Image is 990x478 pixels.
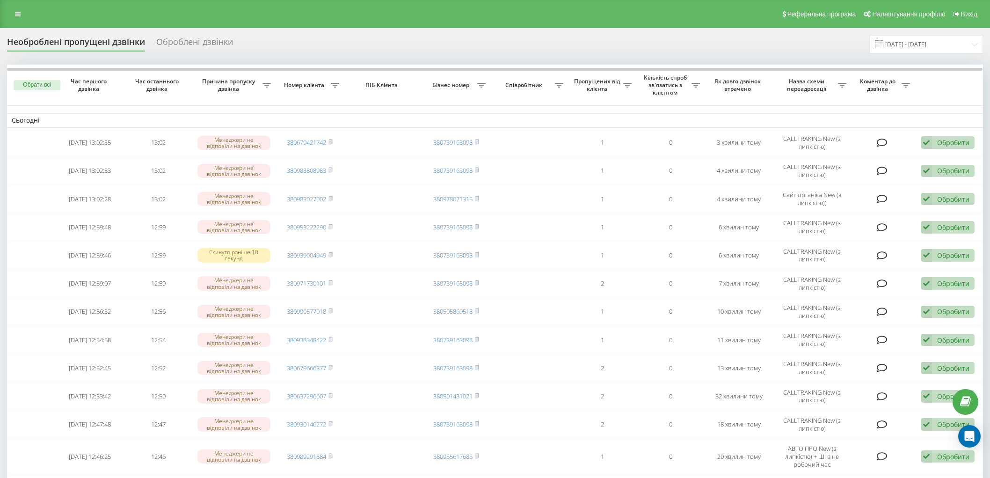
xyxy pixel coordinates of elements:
[56,130,124,156] td: [DATE] 13:02:35
[124,242,192,268] td: 12:59
[937,223,969,232] div: Обробити
[433,166,473,175] a: 380739163098
[872,10,945,18] span: Налаштування профілю
[124,299,192,325] td: 12:56
[937,138,969,147] div: Обробити
[197,389,271,403] div: Менеджери не відповіли на дзвінок
[495,81,555,89] span: Співробітник
[636,242,705,268] td: 0
[287,251,326,259] a: 380939004949
[56,214,124,240] td: [DATE] 12:59:48
[197,305,271,319] div: Менеджери не відповіли на дзвінок
[433,195,473,203] a: 380978071315
[705,242,773,268] td: 6 хвилин тому
[568,242,636,268] td: 1
[132,78,185,92] span: Час останнього дзвінка
[568,186,636,212] td: 1
[568,411,636,437] td: 2
[636,355,705,381] td: 0
[568,327,636,353] td: 1
[773,440,851,474] td: АВТО ПРО New (з липкістю) + ШІ в не робочий час
[433,223,473,231] a: 380739163098
[7,37,145,51] div: Необроблені пропущені дзвінки
[636,411,705,437] td: 0
[705,440,773,474] td: 20 хвилин тому
[773,411,851,437] td: CALLTRAKING New (з липкістю)
[568,440,636,474] td: 1
[636,214,705,240] td: 0
[287,223,326,231] a: 380953222290
[705,411,773,437] td: 18 хвилин тому
[937,166,969,175] div: Обробити
[937,392,969,401] div: Обробити
[713,78,765,92] span: Як довго дзвінок втрачено
[287,392,326,400] a: 380637296607
[636,299,705,325] td: 0
[56,327,124,353] td: [DATE] 12:54:58
[636,158,705,184] td: 0
[56,299,124,325] td: [DATE] 12:56:32
[56,186,124,212] td: [DATE] 13:02:28
[124,271,192,297] td: 12:59
[856,78,902,92] span: Коментар до дзвінка
[433,364,473,372] a: 380739163098
[937,420,969,429] div: Обробити
[433,251,473,259] a: 380739163098
[937,452,969,461] div: Обробити
[197,417,271,431] div: Менеджери не відповіли на дзвінок
[705,271,773,297] td: 7 хвилин тому
[705,355,773,381] td: 13 хвилин тому
[433,336,473,344] a: 380739163098
[573,78,623,92] span: Пропущених від клієнта
[636,130,705,156] td: 0
[568,158,636,184] td: 1
[433,452,473,461] a: 380955617685
[568,130,636,156] td: 1
[197,361,271,375] div: Менеджери не відповіли на дзвінок
[56,158,124,184] td: [DATE] 13:02:33
[14,80,60,90] button: Обрати всі
[287,195,326,203] a: 380983027002
[433,392,473,400] a: 380501431021
[705,158,773,184] td: 4 хвилини тому
[773,327,851,353] td: CALLTRAKING New (з липкістю)
[958,425,981,448] div: Open Intercom Messenger
[641,74,692,96] span: Кількість спроб зв'язатись з клієнтом
[124,440,192,474] td: 12:46
[197,449,271,463] div: Менеджери не відповіли на дзвінок
[636,383,705,409] td: 0
[778,78,838,92] span: Назва схеми переадресації
[197,136,271,150] div: Менеджери не відповіли на дзвінок
[197,276,271,290] div: Менеджери не відповіли на дзвінок
[937,279,969,288] div: Обробити
[705,299,773,325] td: 10 хвилин тому
[197,333,271,347] div: Менеджери не відповіли на дзвінок
[773,130,851,156] td: CALLTRAKING New (з липкістю)
[568,299,636,325] td: 1
[287,307,326,316] a: 380990577018
[56,411,124,437] td: [DATE] 12:47:48
[705,327,773,353] td: 11 хвилин тому
[280,81,331,89] span: Номер клієнта
[56,440,124,474] td: [DATE] 12:46:25
[197,164,271,178] div: Менеджери не відповіли на дзвінок
[56,355,124,381] td: [DATE] 12:52:45
[352,81,414,89] span: ПІБ Клієнта
[773,186,851,212] td: Сайт органіка New (з липкістю))
[773,271,851,297] td: CALLTRAKING New (з липкістю)
[705,383,773,409] td: 32 хвилини тому
[937,307,969,316] div: Обробити
[56,242,124,268] td: [DATE] 12:59:46
[287,138,326,147] a: 380679421742
[568,383,636,409] td: 2
[124,327,192,353] td: 12:54
[773,383,851,409] td: CALLTRAKING New (з липкістю)
[124,411,192,437] td: 12:47
[636,186,705,212] td: 0
[705,214,773,240] td: 6 хвилин тому
[124,214,192,240] td: 12:59
[56,383,124,409] td: [DATE] 12:33:42
[568,271,636,297] td: 2
[937,251,969,260] div: Обробити
[287,420,326,428] a: 380930146272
